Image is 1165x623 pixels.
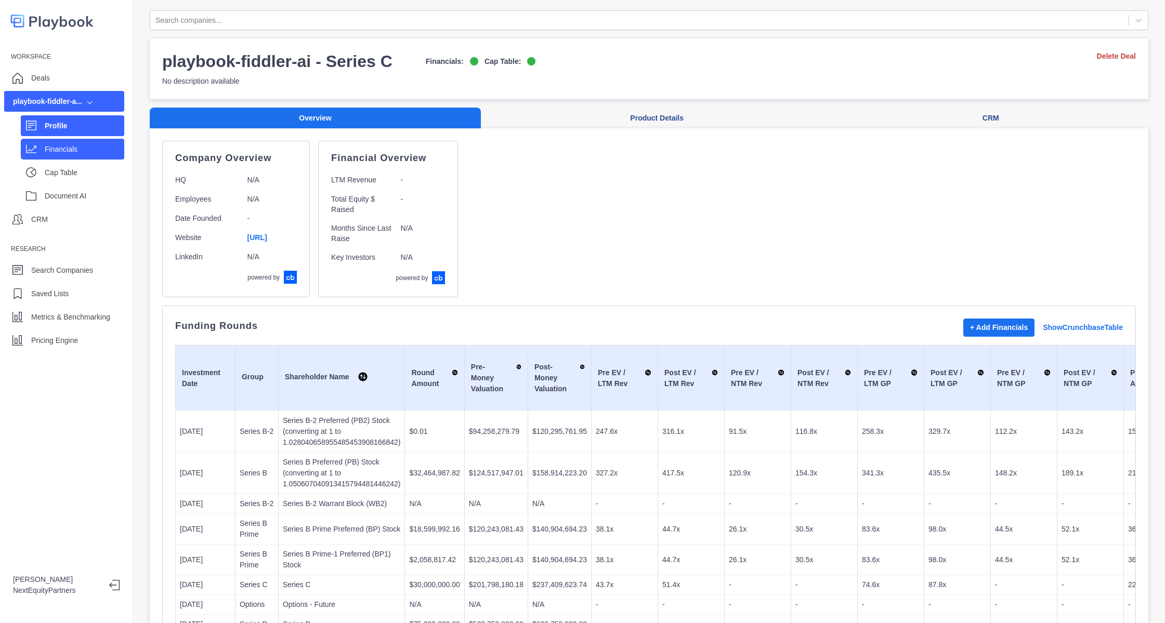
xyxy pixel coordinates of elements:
p: $0.01 [409,426,460,437]
p: Series B Preferred (PB) Stock (converting at 1 to 1.050607040913415794481446242) [283,457,401,489]
p: N/A [469,498,523,509]
p: Options [240,599,274,610]
p: Total Equity $ Raised [331,194,392,215]
img: crunchbase-logo [432,271,445,284]
div: Pre EV / NTM GP [997,367,1051,389]
div: playbook-fiddler-a... [13,96,82,107]
div: Post-Money Valuation [534,362,585,394]
p: - [401,175,446,185]
p: Series B Prime-1 Preferred (BP1) Stock [283,549,401,571]
p: 91.5x [729,426,787,437]
p: - [1062,599,1119,610]
p: Series B Prime [240,518,274,540]
img: Sort [845,367,851,378]
p: Series B [240,468,274,479]
div: Group [242,372,272,385]
img: Sort [358,372,368,382]
p: 44.5x [995,554,1053,565]
p: NextEquityPartners [13,585,101,596]
p: 26.1x [729,554,787,565]
p: 435.5x [928,468,986,479]
p: 38.1x [596,554,653,565]
p: N/A [401,252,446,263]
p: Cap Table [45,167,124,178]
p: Profile [45,121,124,131]
p: N/A [247,175,297,185]
p: $140,904,694.23 [532,524,587,535]
p: [DATE] [180,599,231,610]
p: 98.0x [928,554,986,565]
p: Series B-2 Warrant Block (WB2) [283,498,401,509]
p: Financials [45,144,124,155]
p: Series B Prime [240,549,274,571]
p: powered by [247,273,280,282]
img: logo-colored [10,10,94,32]
p: - [662,498,720,509]
p: Document AI [45,191,124,202]
p: 329.7x [928,426,986,437]
p: Company Overview [175,154,297,162]
p: CRM [31,214,48,225]
p: - [928,498,986,509]
p: N/A [409,599,460,610]
img: Sort [516,362,521,372]
img: Sort [580,362,585,372]
p: 26.1x [729,524,787,535]
img: Sort [645,367,651,378]
p: Financial Overview [331,154,445,162]
p: 316.1x [662,426,720,437]
a: Show Crunchbase Table [1043,322,1123,333]
p: [DATE] [180,579,231,590]
p: $124,517,947.01 [469,468,523,479]
p: $120,243,081.43 [469,554,523,565]
p: - [1062,498,1119,509]
p: - [729,599,787,610]
button: Overview [150,108,481,129]
p: $237,409,623.74 [532,579,587,590]
p: - [928,599,986,610]
p: LinkedIn [175,251,239,262]
p: [DATE] [180,426,231,437]
div: Post EV / NTM Rev [797,367,851,389]
p: [DATE] [180,498,231,509]
button: + Add Financials [963,319,1035,337]
div: Post EV / LTM Rev [664,367,718,389]
p: 83.6x [862,524,920,535]
img: Sort [1111,367,1118,378]
div: Investment Date [182,367,229,389]
p: - [596,599,653,610]
p: 112.2x [995,426,1053,437]
p: 43.7x [596,579,653,590]
p: Cap Table: [485,56,521,67]
img: Sort [977,367,984,378]
p: Series C [240,579,274,590]
p: Metrics & Benchmarking [31,312,110,323]
p: 148.2x [995,468,1053,479]
p: HQ [175,175,239,185]
img: on-logo [527,57,535,65]
p: Financials: [426,56,464,67]
p: [PERSON_NAME] [13,574,101,585]
a: Delete Deal [1097,51,1136,62]
p: N/A [532,498,587,509]
button: CRM [833,108,1148,129]
p: N/A [409,498,460,509]
p: - [247,213,297,224]
p: 98.0x [928,524,986,535]
p: 258.3x [862,426,920,437]
p: $201,798,180.18 [469,579,523,590]
p: 120.9x [729,468,787,479]
p: 247.6x [596,426,653,437]
p: Months Since Last Raise [331,223,392,244]
p: $120,243,081.43 [469,524,523,535]
p: 116.8x [795,426,853,437]
p: Date Founded [175,213,239,224]
div: Shareholder Name [285,372,399,385]
img: Sort [452,367,458,378]
p: - [729,498,787,509]
p: Deals [31,73,50,84]
p: - [401,194,446,215]
p: 52.1x [1062,524,1119,535]
p: - [995,579,1053,590]
button: Product Details [481,108,833,129]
